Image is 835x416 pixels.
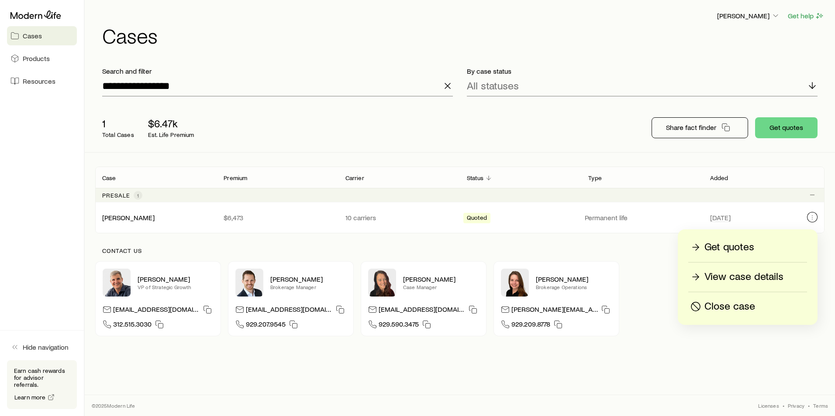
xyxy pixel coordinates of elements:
span: • [783,402,784,409]
span: 929.590.3475 [379,320,419,331]
a: Cases [7,26,77,45]
p: Carrier [345,174,364,181]
p: Close case [704,300,755,314]
a: View case details [688,269,807,285]
a: Products [7,49,77,68]
a: Get quotes [688,240,807,255]
span: [DATE] [710,213,731,222]
p: [PERSON_NAME][EMAIL_ADDRESS][DOMAIN_NAME] [511,305,598,317]
span: Learn more [14,394,46,400]
img: Ellen Wall [501,269,529,297]
p: By case status [467,67,818,75]
p: 1 [102,117,134,130]
p: Added [710,174,728,181]
p: Contact us [102,247,818,254]
p: [PERSON_NAME] [536,275,612,283]
p: Total Cases [102,131,134,138]
span: Products [23,54,50,63]
p: [EMAIL_ADDRESS][DOMAIN_NAME] [379,305,465,317]
span: 312.515.3030 [113,320,152,331]
span: Hide navigation [23,343,69,351]
p: Case [102,174,116,181]
img: Nick Weiler [235,269,263,297]
p: $6.47k [148,117,194,130]
button: Get quotes [755,117,818,138]
p: Case Manager [403,283,479,290]
button: Close case [688,299,807,314]
p: Presale [102,192,130,199]
p: Earn cash rewards for advisor referrals. [14,367,70,388]
p: All statuses [467,79,519,92]
button: [PERSON_NAME] [717,11,780,21]
a: Licenses [758,402,779,409]
p: Type [588,174,602,181]
img: Bill Ventura [103,269,131,297]
span: Cases [23,31,42,40]
button: Share fact finder [652,117,748,138]
h1: Cases [102,25,825,46]
span: 1 [137,192,139,199]
p: [EMAIL_ADDRESS][DOMAIN_NAME] [113,305,200,317]
p: Brokerage Manager [270,283,346,290]
a: Privacy [788,402,804,409]
p: [PERSON_NAME] [270,275,346,283]
p: Status [467,174,483,181]
p: [EMAIL_ADDRESS][DOMAIN_NAME] [246,305,332,317]
p: 10 carriers [345,213,453,222]
span: Resources [23,77,55,85]
img: Abby McGuigan [368,269,396,297]
p: VP of Strategic Growth [138,283,214,290]
p: [PERSON_NAME] [717,11,780,20]
p: $6,473 [224,213,331,222]
div: Client cases [95,167,825,233]
p: © 2025 Modern Life [92,402,135,409]
span: 929.209.8778 [511,320,550,331]
a: Resources [7,72,77,91]
span: • [808,402,810,409]
p: Est. Life Premium [148,131,194,138]
a: Terms [813,402,828,409]
span: Quoted [467,214,487,223]
p: [PERSON_NAME] [403,275,479,283]
p: Permanent life [585,213,699,222]
button: Get help [787,11,825,21]
div: [PERSON_NAME] [102,213,155,222]
button: Hide navigation [7,338,77,357]
a: [PERSON_NAME] [102,213,155,222]
p: Search and filter [102,67,453,75]
p: Premium [224,174,247,181]
p: [PERSON_NAME] [138,275,214,283]
p: Brokerage Operations [536,283,612,290]
p: View case details [704,270,783,284]
div: Earn cash rewards for advisor referrals.Learn more [7,360,77,409]
span: 929.207.9545 [246,320,286,331]
p: Share fact finder [666,123,716,132]
p: Get quotes [704,240,754,254]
